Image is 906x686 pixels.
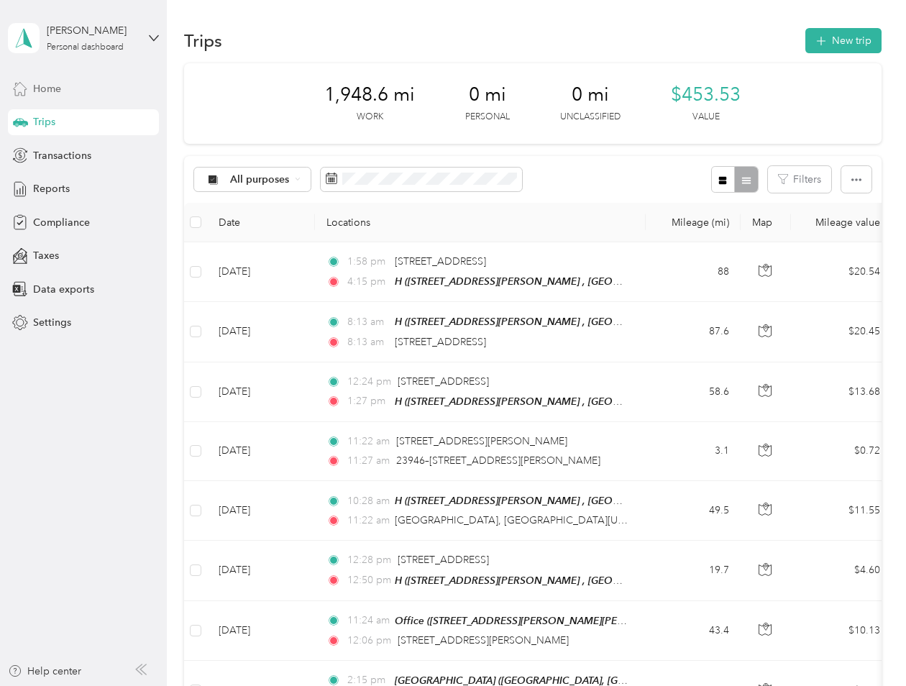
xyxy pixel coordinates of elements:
[8,664,81,679] button: Help center
[791,302,892,362] td: $20.45
[395,336,486,348] span: [STREET_ADDRESS]
[207,422,315,481] td: [DATE]
[33,215,90,230] span: Compliance
[207,481,315,541] td: [DATE]
[347,552,391,568] span: 12:28 pm
[671,83,741,106] span: $453.53
[791,203,892,242] th: Mileage value
[572,83,609,106] span: 0 mi
[646,242,741,302] td: 88
[347,572,388,588] span: 12:50 pm
[347,334,388,350] span: 8:13 am
[791,362,892,422] td: $13.68
[357,111,383,124] p: Work
[741,203,791,242] th: Map
[646,601,741,661] td: 43.4
[207,601,315,661] td: [DATE]
[184,33,222,48] h1: Trips
[396,454,600,467] span: 23946–[STREET_ADDRESS][PERSON_NAME]
[347,254,388,270] span: 1:58 pm
[33,248,59,263] span: Taxes
[207,362,315,422] td: [DATE]
[791,601,892,661] td: $10.13
[646,541,741,600] td: 19.7
[395,514,769,526] span: [GEOGRAPHIC_DATA], [GEOGRAPHIC_DATA][US_STATE], [GEOGRAPHIC_DATA]
[207,242,315,302] td: [DATE]
[825,605,906,686] iframe: Everlance-gr Chat Button Frame
[347,513,388,529] span: 11:22 am
[395,255,486,267] span: [STREET_ADDRESS]
[47,43,124,52] div: Personal dashboard
[791,541,892,600] td: $4.60
[791,481,892,541] td: $11.55
[230,175,290,185] span: All purposes
[347,493,388,509] span: 10:28 am
[396,435,567,447] span: [STREET_ADDRESS][PERSON_NAME]
[398,634,569,646] span: [STREET_ADDRESS][PERSON_NAME]
[33,114,55,129] span: Trips
[791,242,892,302] td: $20.54
[33,282,94,297] span: Data exports
[347,374,391,390] span: 12:24 pm
[47,23,137,38] div: [PERSON_NAME]
[646,362,741,422] td: 58.6
[395,275,798,288] span: H ([STREET_ADDRESS][PERSON_NAME] , [GEOGRAPHIC_DATA], [GEOGRAPHIC_DATA])
[347,453,390,469] span: 11:27 am
[347,393,388,409] span: 1:27 pm
[207,203,315,242] th: Date
[347,274,388,290] span: 4:15 pm
[324,83,415,106] span: 1,948.6 mi
[207,302,315,362] td: [DATE]
[347,314,388,330] span: 8:13 am
[395,575,798,587] span: H ([STREET_ADDRESS][PERSON_NAME] , [GEOGRAPHIC_DATA], [GEOGRAPHIC_DATA])
[465,111,510,124] p: Personal
[646,481,741,541] td: 49.5
[791,422,892,481] td: $0.72
[469,83,506,106] span: 0 mi
[398,554,489,566] span: [STREET_ADDRESS]
[646,203,741,242] th: Mileage (mi)
[398,375,489,388] span: [STREET_ADDRESS]
[646,302,741,362] td: 87.6
[207,541,315,600] td: [DATE]
[395,615,882,627] span: Office ([STREET_ADDRESS][PERSON_NAME][PERSON_NAME] , [PERSON_NAME], [GEOGRAPHIC_DATA])
[395,316,798,328] span: H ([STREET_ADDRESS][PERSON_NAME] , [GEOGRAPHIC_DATA], [GEOGRAPHIC_DATA])
[805,28,882,53] button: New trip
[692,111,720,124] p: Value
[560,111,621,124] p: Unclassified
[768,166,831,193] button: Filters
[347,633,391,649] span: 12:06 pm
[315,203,646,242] th: Locations
[646,422,741,481] td: 3.1
[33,181,70,196] span: Reports
[33,315,71,330] span: Settings
[395,395,798,408] span: H ([STREET_ADDRESS][PERSON_NAME] , [GEOGRAPHIC_DATA], [GEOGRAPHIC_DATA])
[395,495,798,507] span: H ([STREET_ADDRESS][PERSON_NAME] , [GEOGRAPHIC_DATA], [GEOGRAPHIC_DATA])
[347,434,390,449] span: 11:22 am
[347,613,388,628] span: 11:24 am
[33,148,91,163] span: Transactions
[33,81,61,96] span: Home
